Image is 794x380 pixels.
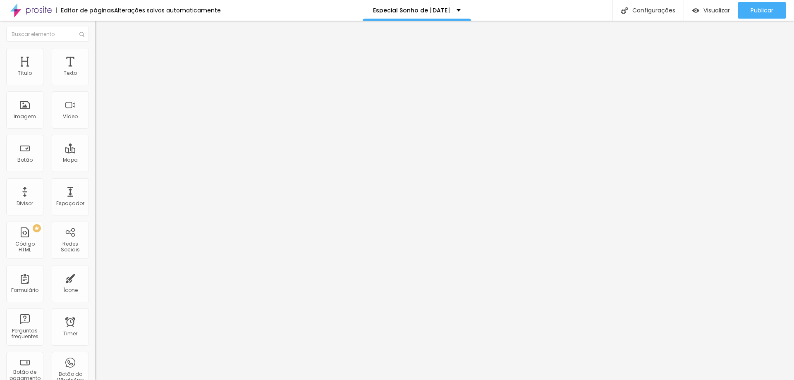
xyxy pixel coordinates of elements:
div: Mapa [63,157,78,163]
img: Icone [621,7,628,14]
div: Timer [63,331,77,337]
input: Buscar elemento [6,27,89,42]
div: Ícone [63,287,78,293]
div: Título [18,70,32,76]
div: Imagem [14,114,36,119]
button: Publicar [738,2,786,19]
div: Código HTML [8,241,41,253]
img: view-1.svg [692,7,699,14]
div: Divisor [17,201,33,206]
div: Perguntas frequentes [8,328,41,340]
div: Formulário [11,287,38,293]
div: Editor de páginas [56,7,114,13]
img: Icone [79,32,84,37]
div: Redes Sociais [54,241,86,253]
div: Vídeo [63,114,78,119]
span: Publicar [751,7,773,14]
div: Alterações salvas automaticamente [114,7,221,13]
span: Visualizar [703,7,730,14]
div: Texto [64,70,77,76]
iframe: Editor [95,21,794,380]
button: Visualizar [684,2,738,19]
p: Especial Sonho de [DATE] [373,7,450,13]
div: Espaçador [56,201,84,206]
div: Botão [17,157,33,163]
